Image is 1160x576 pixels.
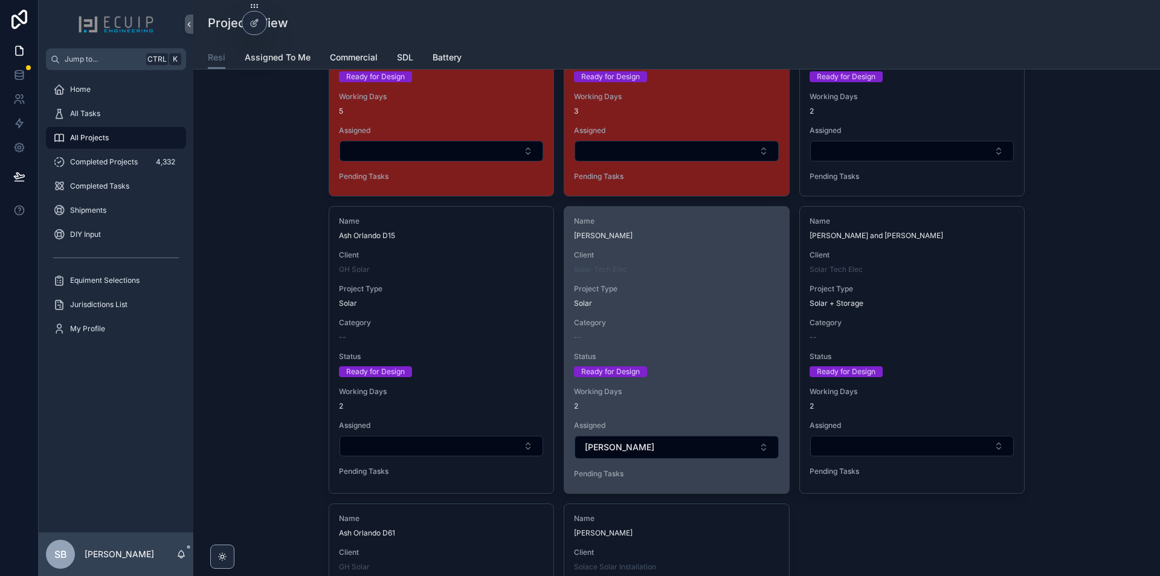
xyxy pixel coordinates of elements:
[574,92,779,102] span: Working Days
[46,175,186,197] a: Completed Tasks
[433,51,462,63] span: Battery
[339,332,346,342] span: --
[152,155,179,169] div: 4,332
[146,53,168,65] span: Ctrl
[339,467,544,476] span: Pending Tasks
[339,250,544,260] span: Client
[810,421,1014,430] span: Assigned
[810,250,1014,260] span: Client
[339,387,544,396] span: Working Days
[339,92,544,102] span: Working Days
[39,70,193,355] div: scrollable content
[810,467,1014,476] span: Pending Tasks
[574,126,779,135] span: Assigned
[810,106,1014,116] span: 2
[54,547,67,561] span: SB
[397,51,413,63] span: SDL
[574,528,779,538] span: [PERSON_NAME]
[574,469,779,479] span: Pending Tasks
[70,109,100,118] span: All Tasks
[810,231,1014,241] span: [PERSON_NAME] and [PERSON_NAME]
[339,548,544,557] span: Client
[574,352,779,361] span: Status
[799,206,1025,494] a: Name[PERSON_NAME] and [PERSON_NAME]ClientSolar Tech ElecProject TypeSolar + StorageCategory--Stat...
[810,284,1014,294] span: Project Type
[810,92,1014,102] span: Working Days
[78,15,154,34] img: App logo
[574,562,656,572] a: Solace Solar Installation
[65,54,141,64] span: Jump to...
[208,15,288,31] h1: Projects View
[339,172,544,181] span: Pending Tasks
[575,141,778,161] button: Select Button
[340,141,543,161] button: Select Button
[574,318,779,328] span: Category
[170,54,180,64] span: K
[329,206,554,494] a: NameAsh Orlando D15ClientGH SolarProject TypeSolarCategory--StatusReady for DesignWorking Days2As...
[70,157,138,167] span: Completed Projects
[339,216,544,226] span: Name
[46,48,186,70] button: Jump to...CtrlK
[810,265,863,274] a: Solar Tech Elec
[581,71,640,82] div: Ready for Design
[70,205,106,215] span: Shipments
[46,103,186,125] a: All Tasks
[339,299,357,308] span: Solar
[574,265,627,274] span: Solar Tech Elec
[46,127,186,149] a: All Projects
[339,126,544,135] span: Assigned
[397,47,413,71] a: SDL
[46,224,186,245] a: DIY Input
[574,284,779,294] span: Project Type
[339,318,544,328] span: Category
[46,79,186,100] a: Home
[810,318,1014,328] span: Category
[340,436,543,456] button: Select Button
[574,216,779,226] span: Name
[46,199,186,221] a: Shipments
[339,514,544,523] span: Name
[564,206,789,494] a: Name[PERSON_NAME]ClientSolar Tech ElecProject TypeSolarCategory--StatusReady for DesignWorking Da...
[575,436,778,459] button: Select Button
[810,172,1014,181] span: Pending Tasks
[574,250,779,260] span: Client
[810,126,1014,135] span: Assigned
[346,366,405,377] div: Ready for Design
[574,387,779,396] span: Working Days
[433,47,462,71] a: Battery
[70,300,127,309] span: Jurisdictions List
[339,562,370,572] a: GH Solar
[339,231,544,241] span: Ash Orlando D15
[70,133,109,143] span: All Projects
[574,172,779,181] span: Pending Tasks
[574,401,779,411] span: 2
[339,352,544,361] span: Status
[70,85,91,94] span: Home
[817,366,875,377] div: Ready for Design
[810,436,1014,456] button: Select Button
[574,332,581,342] span: --
[339,265,370,274] a: GH Solar
[85,548,154,560] p: [PERSON_NAME]
[339,284,544,294] span: Project Type
[245,51,311,63] span: Assigned To Me
[339,106,544,116] span: 5
[46,270,186,291] a: Equiment Selections
[810,216,1014,226] span: Name
[346,71,405,82] div: Ready for Design
[46,294,186,316] a: Jurisdictions List
[574,106,779,116] span: 3
[70,324,105,334] span: My Profile
[70,181,129,191] span: Completed Tasks
[574,548,779,557] span: Client
[339,401,544,411] span: 2
[810,141,1014,161] button: Select Button
[245,47,311,71] a: Assigned To Me
[810,332,817,342] span: --
[585,441,654,453] span: [PERSON_NAME]
[810,352,1014,361] span: Status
